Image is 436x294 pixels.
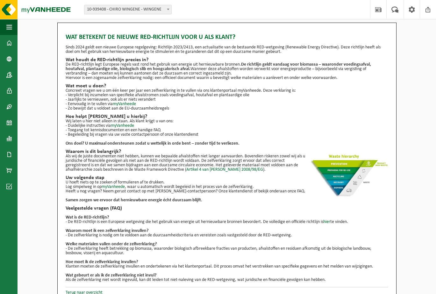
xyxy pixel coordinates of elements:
[66,106,388,111] p: - Zo bewijst dat u voldoet aan de EU-duurzaamheidsregels
[66,206,388,211] h2: Veelgestelde vragen (FAQ)
[66,133,388,137] p: - Begeleiding bij vragen via uw vaste contactpersoon of onze klantendienst
[66,89,388,93] p: Concreet vragen we u om één keer per jaar een zelfverklaring in te vullen via ons klantenportaal ...
[66,93,388,97] p: - Verplicht bij inzamelen van specifieke afvalstromen zoals voedingsafval, houtafval en plantaard...
[66,62,371,71] strong: De richtlijn geldt vandaag voor biomassa – waaronder voedingsafval, houtafval, plantaardige olie,...
[66,175,388,180] h2: Uw volgende stap
[66,228,148,233] b: Waarom moet ik een zelfverklaring invullen?
[66,215,109,220] b: Wat is de RED-richtlijn?
[66,102,388,106] p: - Eenvoudig in te vullen via
[66,233,388,238] p: - De zelfverklaring is nodig om te voldoen aan de duurzaamheidscriteria en vereisten zoals vastge...
[66,83,388,89] h2: Wat moet u doen?
[66,242,157,247] b: Welke materialen vallen onder de zelfverklaring?
[84,5,171,14] span: 10-939408 - CHIRO WINGENE - WINGENE
[66,154,388,172] p: Als wij de juiste documenten niet hebben, kunnen we bepaalde afvalstoffen niet langer aanvaarden....
[66,180,388,189] p: U hoeft niets op te zoeken of formulieren af te drukken. Log simpelweg in op , waar u automatisch...
[186,167,263,172] a: Artikel 4 van [PERSON_NAME] 2008/98/EG
[66,114,388,119] h2: Hoe helpt [PERSON_NAME] u hierbij?
[111,123,134,128] a: myVanheede
[66,189,388,194] p: Heeft u nog vragen? Neem gerust contact op met [PERSON_NAME]-contactpersoon? Onze klantendienst o...
[66,260,138,264] b: Hoe moet ik de zelfverklaring invullen?
[66,198,202,203] b: Samen zorgen we ervoor dat hernieuwbare energie écht duurzaam blijft.
[66,119,388,124] p: Wij laten u hier niet alleen in staan. Als klant krijgt u van ons:
[66,273,156,278] b: Wat gebeurt er als ik de zelfverklaring niet invul?
[66,76,388,80] p: Hiervoor is een zogenaamde zelfverklaring nodig: een officieel document waarin u bevestigt welke ...
[66,124,388,128] p: - Duidelijke instructies via
[66,97,388,102] p: - Jaarlijks te vernieuwen, ook als er niets verandert
[66,247,388,255] p: - De zelfverklaring heeft betrekking op biomassa, waaronder biologisch afbreekbare fracties van p...
[66,32,235,42] span: Wat betekent de nieuwe RED-richtlijn voor u als klant?
[66,141,239,146] strong: Ons doel? U maximaal ondersteunen zodat u wettelijk in orde bent – zonder tijd te verliezen.
[66,57,388,62] h2: Wat houdt de RED-richtlijn precies in?
[66,149,388,154] h2: Waarom is dit belangrijk?
[113,102,136,106] a: myVanheede
[66,45,388,54] p: Sinds 2024 geldt een nieuwe Europese regelgeving: Richtlijn 2023/2413, een actualisatie van de be...
[66,128,388,133] p: - Toegang tot kennisdocumenten en een handige FAQ
[66,62,388,76] p: De RED-richtlijn legt Europese regels vast rond het gebruik van energie uit hernieuwbare bronnen....
[323,219,330,224] a: hier
[102,184,125,189] a: myVanheede
[66,264,388,269] p: Klanten moeten de zelfverklaring invullen en ondertekenen via het klantenportaal. Dit proces omva...
[66,278,388,282] p: Als de zelfverklaring niet wordt ingevuld, kan dit leiden tot niet-naleving van de RED-wetgeving,...
[66,220,388,224] p: - De RED-richtlijn is een Europese wetgeving die het gebruik van energie uit hernieuwbare bronnen...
